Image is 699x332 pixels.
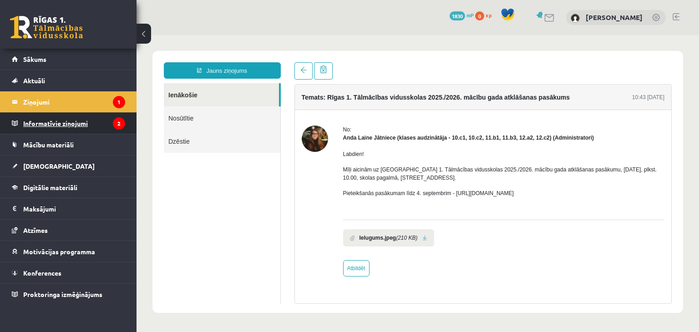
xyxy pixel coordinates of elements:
a: Konferences [12,262,125,283]
a: Ienākošie [27,48,142,71]
span: 0 [475,11,484,20]
a: Sākums [12,49,125,70]
span: Aktuāli [23,76,45,85]
span: Sākums [23,55,46,63]
a: Aktuāli [12,70,125,91]
a: Digitālie materiāli [12,177,125,198]
a: Dzēstie [27,95,144,118]
a: Jauns ziņojums [27,27,144,44]
i: (210 KB) [259,199,281,207]
span: Digitālie materiāli [23,183,77,191]
a: 1830 mP [450,11,474,19]
legend: Maksājumi [23,198,125,219]
span: mP [466,11,474,19]
span: Konferences [23,269,61,277]
i: 2 [113,117,125,130]
span: Atzīmes [23,226,48,234]
legend: Informatīvie ziņojumi [23,113,125,134]
p: Pieteikšanās pasākumam līdz 4. septembrim - [URL][DOMAIN_NAME] [207,154,528,162]
a: Motivācijas programma [12,241,125,262]
legend: Ziņojumi [23,91,125,112]
a: Mācību materiāli [12,134,125,155]
a: Ziņojumi1 [12,91,125,112]
p: Mīļi aicinām uz [GEOGRAPHIC_DATA] 1. Tālmācības vidusskolas 2025./2026. mācību gada atklāšanas pa... [207,131,528,147]
div: 10:43 [DATE] [496,58,528,66]
a: Rīgas 1. Tālmācības vidusskola [10,16,83,39]
a: Proktoringa izmēģinājums [12,284,125,305]
span: [DEMOGRAPHIC_DATA] [23,162,95,170]
a: Nosūtītie [27,71,144,95]
img: Anda Laine Jātniece (klases audzinātāja - 10.c1, 10.c2, 11.b1, 11.b3, 12.a2, 12.c2) [165,91,192,117]
p: Labdien! [207,115,528,123]
a: [DEMOGRAPHIC_DATA] [12,156,125,176]
a: Informatīvie ziņojumi2 [12,113,125,134]
a: Maksājumi [12,198,125,219]
a: Atbildēt [207,225,233,241]
img: Adriana Skurbe [571,14,580,23]
b: Ielugums.jpeg [223,199,260,207]
span: 1830 [450,11,465,20]
div: No: [207,91,528,99]
i: 1 [113,96,125,108]
span: xp [486,11,491,19]
span: Proktoringa izmēģinājums [23,290,102,298]
span: Mācību materiāli [23,141,74,149]
a: Atzīmes [12,220,125,241]
a: [PERSON_NAME] [586,13,643,22]
span: Motivācijas programma [23,247,95,256]
a: 0 xp [475,11,496,19]
h4: Temats: Rīgas 1. Tālmācības vidusskolas 2025./2026. mācību gada atklāšanas pasākums [165,59,434,66]
strong: Anda Laine Jātniece (klases audzinātāja - 10.c1, 10.c2, 11.b1, 11.b3, 12.a2, 12.c2) (Administratori) [207,100,458,106]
